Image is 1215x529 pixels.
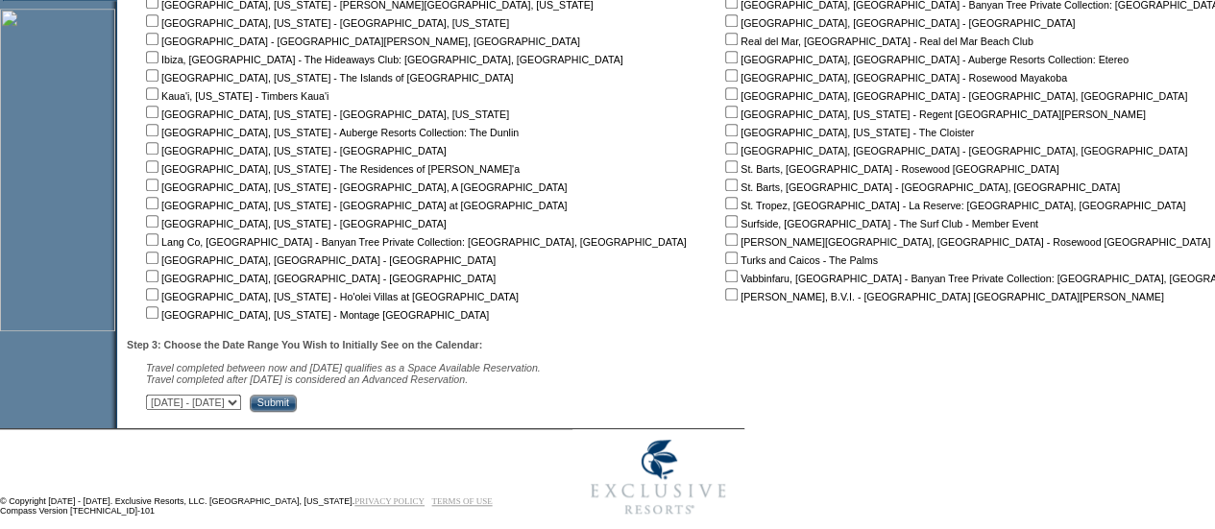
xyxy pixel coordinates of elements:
[142,90,328,102] nobr: Kaua'i, [US_STATE] - Timbers Kaua'i
[142,200,567,211] nobr: [GEOGRAPHIC_DATA], [US_STATE] - [GEOGRAPHIC_DATA] at [GEOGRAPHIC_DATA]
[721,236,1210,248] nobr: [PERSON_NAME][GEOGRAPHIC_DATA], [GEOGRAPHIC_DATA] - Rosewood [GEOGRAPHIC_DATA]
[432,496,493,506] a: TERMS OF USE
[721,17,1075,29] nobr: [GEOGRAPHIC_DATA], [GEOGRAPHIC_DATA] - [GEOGRAPHIC_DATA]
[142,291,519,302] nobr: [GEOGRAPHIC_DATA], [US_STATE] - Ho'olei Villas at [GEOGRAPHIC_DATA]
[721,108,1146,120] nobr: [GEOGRAPHIC_DATA], [US_STATE] - Regent [GEOGRAPHIC_DATA][PERSON_NAME]
[142,145,447,156] nobr: [GEOGRAPHIC_DATA], [US_STATE] - [GEOGRAPHIC_DATA]
[572,429,744,525] img: Exclusive Resorts
[721,127,974,138] nobr: [GEOGRAPHIC_DATA], [US_STATE] - The Cloister
[721,218,1038,229] nobr: Surfside, [GEOGRAPHIC_DATA] - The Surf Club - Member Event
[721,181,1120,193] nobr: St. Barts, [GEOGRAPHIC_DATA] - [GEOGRAPHIC_DATA], [GEOGRAPHIC_DATA]
[721,254,878,266] nobr: Turks and Caicos - The Palms
[142,54,623,65] nobr: Ibiza, [GEOGRAPHIC_DATA] - The Hideaways Club: [GEOGRAPHIC_DATA], [GEOGRAPHIC_DATA]
[142,236,687,248] nobr: Lang Co, [GEOGRAPHIC_DATA] - Banyan Tree Private Collection: [GEOGRAPHIC_DATA], [GEOGRAPHIC_DATA]
[721,72,1067,84] nobr: [GEOGRAPHIC_DATA], [GEOGRAPHIC_DATA] - Rosewood Mayakoba
[127,339,482,350] b: Step 3: Choose the Date Range You Wish to Initially See on the Calendar:
[721,145,1187,156] nobr: [GEOGRAPHIC_DATA], [GEOGRAPHIC_DATA] - [GEOGRAPHIC_DATA], [GEOGRAPHIC_DATA]
[146,373,468,385] nobr: Travel completed after [DATE] is considered an Advanced Reservation.
[142,273,496,284] nobr: [GEOGRAPHIC_DATA], [GEOGRAPHIC_DATA] - [GEOGRAPHIC_DATA]
[250,395,297,412] input: Submit
[142,72,513,84] nobr: [GEOGRAPHIC_DATA], [US_STATE] - The Islands of [GEOGRAPHIC_DATA]
[721,200,1185,211] nobr: St. Tropez, [GEOGRAPHIC_DATA] - La Reserve: [GEOGRAPHIC_DATA], [GEOGRAPHIC_DATA]
[142,36,580,47] nobr: [GEOGRAPHIC_DATA] - [GEOGRAPHIC_DATA][PERSON_NAME], [GEOGRAPHIC_DATA]
[142,218,447,229] nobr: [GEOGRAPHIC_DATA], [US_STATE] - [GEOGRAPHIC_DATA]
[142,309,489,321] nobr: [GEOGRAPHIC_DATA], [US_STATE] - Montage [GEOGRAPHIC_DATA]
[354,496,425,506] a: PRIVACY POLICY
[721,90,1187,102] nobr: [GEOGRAPHIC_DATA], [GEOGRAPHIC_DATA] - [GEOGRAPHIC_DATA], [GEOGRAPHIC_DATA]
[721,36,1033,47] nobr: Real del Mar, [GEOGRAPHIC_DATA] - Real del Mar Beach Club
[721,54,1129,65] nobr: [GEOGRAPHIC_DATA], [GEOGRAPHIC_DATA] - Auberge Resorts Collection: Etereo
[142,181,567,193] nobr: [GEOGRAPHIC_DATA], [US_STATE] - [GEOGRAPHIC_DATA], A [GEOGRAPHIC_DATA]
[142,254,496,266] nobr: [GEOGRAPHIC_DATA], [GEOGRAPHIC_DATA] - [GEOGRAPHIC_DATA]
[721,163,1058,175] nobr: St. Barts, [GEOGRAPHIC_DATA] - Rosewood [GEOGRAPHIC_DATA]
[142,163,520,175] nobr: [GEOGRAPHIC_DATA], [US_STATE] - The Residences of [PERSON_NAME]'a
[721,291,1164,302] nobr: [PERSON_NAME], B.V.I. - [GEOGRAPHIC_DATA] [GEOGRAPHIC_DATA][PERSON_NAME]
[142,127,519,138] nobr: [GEOGRAPHIC_DATA], [US_STATE] - Auberge Resorts Collection: The Dunlin
[146,362,541,373] span: Travel completed between now and [DATE] qualifies as a Space Available Reservation.
[142,17,509,29] nobr: [GEOGRAPHIC_DATA], [US_STATE] - [GEOGRAPHIC_DATA], [US_STATE]
[142,108,509,120] nobr: [GEOGRAPHIC_DATA], [US_STATE] - [GEOGRAPHIC_DATA], [US_STATE]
